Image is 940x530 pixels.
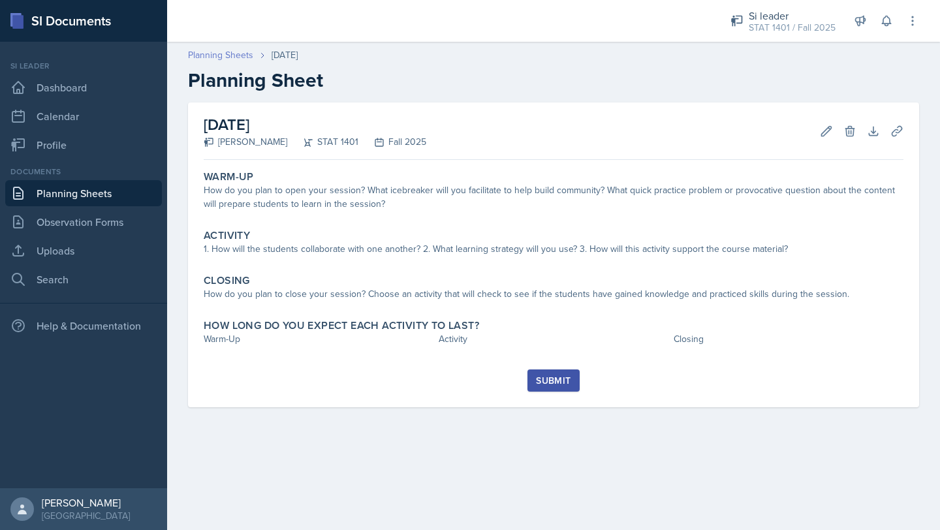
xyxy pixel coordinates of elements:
div: [DATE] [272,48,298,62]
a: Planning Sheets [188,48,253,62]
div: Closing [674,332,903,346]
div: STAT 1401 [287,135,358,149]
label: Closing [204,274,250,287]
a: Profile [5,132,162,158]
a: Planning Sheets [5,180,162,206]
div: How do you plan to close your session? Choose an activity that will check to see if the students ... [204,287,903,301]
div: [GEOGRAPHIC_DATA] [42,509,130,522]
div: Si leader [5,60,162,72]
a: Uploads [5,238,162,264]
div: How do you plan to open your session? What icebreaker will you facilitate to help build community... [204,183,903,211]
div: [PERSON_NAME] [204,135,287,149]
div: [PERSON_NAME] [42,496,130,509]
button: Submit [527,369,579,392]
h2: Planning Sheet [188,69,919,92]
label: Warm-Up [204,170,254,183]
h2: [DATE] [204,113,426,136]
div: Si leader [749,8,836,23]
div: Submit [536,375,571,386]
a: Observation Forms [5,209,162,235]
div: Documents [5,166,162,178]
a: Dashboard [5,74,162,101]
div: Warm-Up [204,332,433,346]
a: Search [5,266,162,292]
div: Activity [439,332,668,346]
div: 1. How will the students collaborate with one another? 2. What learning strategy will you use? 3.... [204,242,903,256]
div: Help & Documentation [5,313,162,339]
a: Calendar [5,103,162,129]
div: STAT 1401 / Fall 2025 [749,21,836,35]
label: How long do you expect each activity to last? [204,319,479,332]
div: Fall 2025 [358,135,426,149]
label: Activity [204,229,250,242]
